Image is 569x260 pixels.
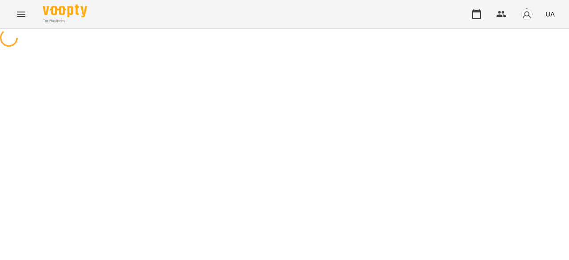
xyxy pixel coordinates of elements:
button: UA [542,6,558,22]
button: Menu [11,4,32,25]
img: avatar_s.png [521,8,533,20]
img: Voopty Logo [43,4,87,17]
span: For Business [43,18,87,24]
span: UA [545,9,555,19]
